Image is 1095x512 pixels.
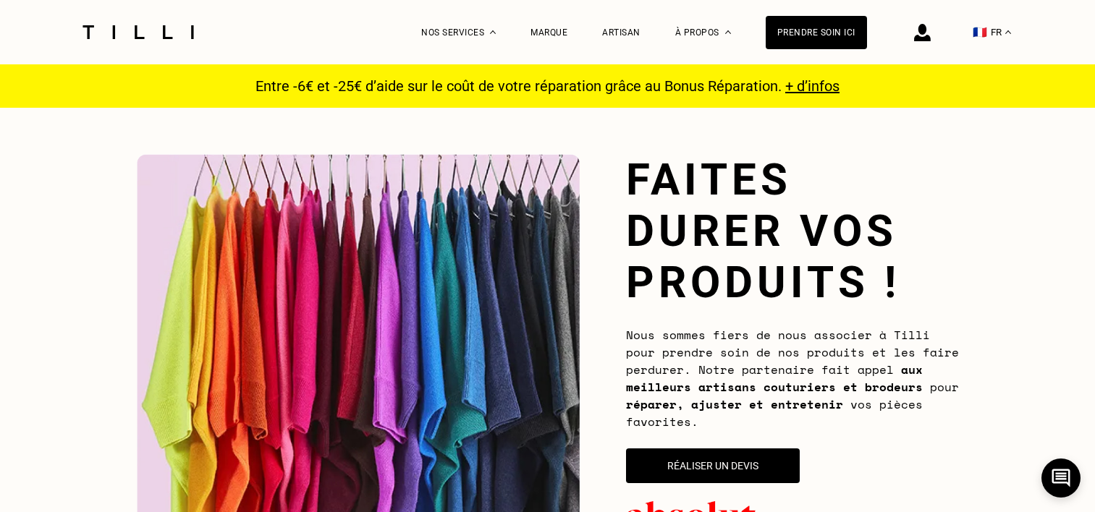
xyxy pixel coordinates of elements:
[626,326,959,430] span: Nous sommes fiers de nous associer à Tilli pour prendre soin de nos produits et les faire perdure...
[626,448,800,483] button: Réaliser un devis
[247,77,848,95] p: Entre -6€ et -25€ d’aide sur le coût de votre réparation grâce au Bonus Réparation.
[626,361,923,396] b: aux meilleurs artisans couturiers et brodeurs
[626,396,843,413] b: réparer, ajuster et entretenir
[914,24,931,41] img: icône connexion
[766,16,867,49] a: Prendre soin ici
[530,27,567,38] a: Marque
[973,25,987,39] span: 🇫🇷
[490,30,496,34] img: Menu déroulant
[785,77,840,95] a: + d’infos
[602,27,640,38] a: Artisan
[626,154,959,308] h1: Faites durer vos produits !
[725,30,731,34] img: Menu déroulant à propos
[1005,30,1011,34] img: menu déroulant
[77,25,199,39] img: Logo du service de couturière Tilli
